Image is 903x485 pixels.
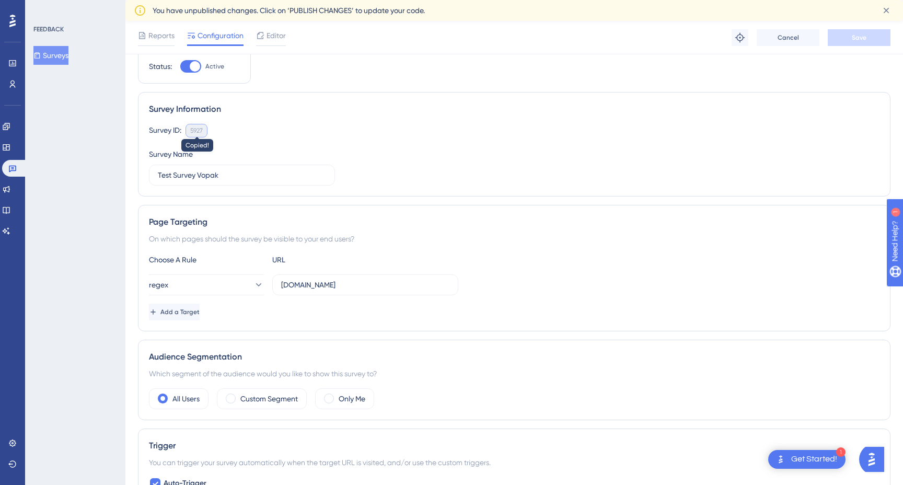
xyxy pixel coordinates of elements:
[774,453,787,466] img: launcher-image-alternative-text
[828,29,890,46] button: Save
[25,3,65,15] span: Need Help?
[757,29,819,46] button: Cancel
[149,233,879,245] div: On which pages should the survey be visible to your end users?
[33,46,68,65] button: Surveys
[768,450,846,469] div: Open Get Started! checklist, remaining modules: 1
[267,29,286,42] span: Editor
[198,29,244,42] span: Configuration
[852,33,866,42] span: Save
[149,148,193,160] div: Survey Name
[339,392,365,405] label: Only Me
[281,279,449,291] input: yourwebsite.com/path
[272,253,387,266] div: URL
[148,29,175,42] span: Reports
[149,304,200,320] button: Add a Target
[149,456,879,469] div: You can trigger your survey automatically when the target URL is visited, and/or use the custom t...
[73,5,76,14] div: 1
[205,62,224,71] span: Active
[149,60,172,73] div: Status:
[791,454,837,465] div: Get Started!
[836,447,846,457] div: 1
[149,124,181,137] div: Survey ID:
[160,308,200,316] span: Add a Target
[149,274,264,295] button: regex
[149,351,879,363] div: Audience Segmentation
[172,392,200,405] label: All Users
[149,216,879,228] div: Page Targeting
[859,444,890,475] iframe: UserGuiding AI Assistant Launcher
[149,253,264,266] div: Choose A Rule
[149,103,879,116] div: Survey Information
[190,126,203,135] div: 5927
[158,169,326,181] input: Type your Survey name
[33,25,64,33] div: FEEDBACK
[149,440,879,452] div: Trigger
[149,279,168,291] span: regex
[240,392,298,405] label: Custom Segment
[778,33,799,42] span: Cancel
[153,4,425,17] span: You have unpublished changes. Click on ‘PUBLISH CHANGES’ to update your code.
[149,367,879,380] div: Which segment of the audience would you like to show this survey to?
